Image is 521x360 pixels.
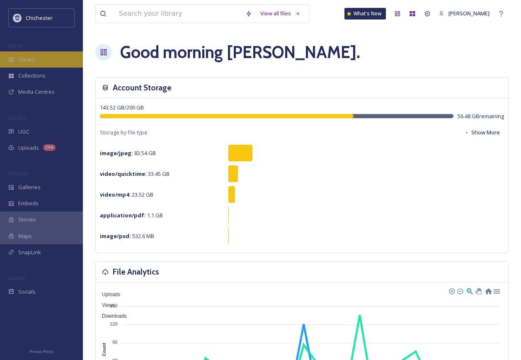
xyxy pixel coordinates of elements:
span: 1.1 GB [100,212,163,219]
h1: Good morning [PERSON_NAME] . [120,40,360,65]
text: Count [102,343,107,356]
span: Uploads [18,144,39,152]
a: View all files [256,5,305,22]
span: Media Centres [18,88,55,96]
span: Socials [18,288,36,296]
strong: application/pdf : [100,212,146,219]
span: Collections [18,72,46,80]
span: Library [18,56,35,63]
strong: image/jpeg : [100,149,133,157]
span: COLLECT [8,115,26,121]
span: 83.54 GB [100,149,156,157]
img: Logo_of_Chichester_District_Council.png [13,14,22,22]
h3: File Analytics [113,266,159,278]
span: Maps [18,232,32,240]
tspan: 90 [112,340,117,345]
span: Stories [18,216,36,224]
span: 143.52 GB / 200 GB [100,104,144,111]
strong: video/quicktime : [100,170,147,178]
div: Menu [493,287,500,294]
span: 23.52 GB [100,191,153,198]
span: Downloads [96,313,126,319]
div: 294 [43,144,56,151]
span: 33.45 GB [100,170,170,178]
div: Panning [475,288,480,293]
a: Privacy Policy [29,346,53,356]
div: Zoom Out [457,288,463,294]
tspan: 120 [110,321,117,326]
span: Views [96,302,115,308]
div: Selection Zoom [466,287,473,294]
button: Show More [460,124,504,141]
span: SOCIALS [8,275,25,281]
span: WIDGETS [8,170,27,177]
span: MEDIA [8,43,23,49]
strong: image/psd : [100,232,131,240]
span: 532.6 MB [100,232,154,240]
input: Search your library [115,5,241,23]
div: Reset Zoom [485,287,492,294]
span: Embeds [18,199,39,207]
span: Galleries [18,183,41,191]
a: [PERSON_NAME] [435,5,494,22]
span: UGC [18,128,29,136]
div: Zoom In [448,288,454,294]
span: SnapLink [18,248,41,256]
span: Storage by file type [100,129,148,136]
h3: Account Storage [113,82,172,94]
span: 56.48 GB remaining [458,112,504,120]
span: [PERSON_NAME] [448,10,489,17]
span: Uploads [96,292,120,297]
span: Privacy Policy [29,349,53,354]
a: What's New [344,8,386,19]
tspan: 150 [110,303,117,308]
span: Chichester [26,14,53,22]
strong: video/mp4 : [100,191,131,198]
